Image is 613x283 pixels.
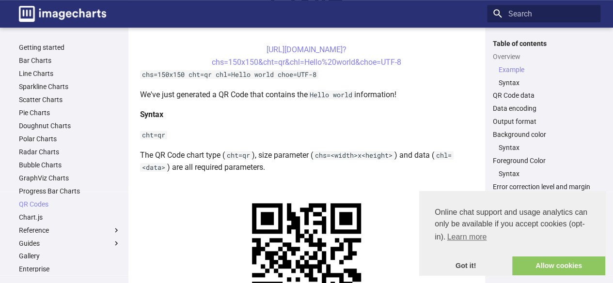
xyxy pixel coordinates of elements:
nav: Background color [493,143,595,152]
nav: Overview [493,65,595,87]
a: dismiss cookie message [419,256,512,276]
code: Hello world [308,90,354,99]
nav: Foreground Color [493,169,595,178]
a: Radar Charts [19,148,121,156]
a: Error correction level and margin [493,182,595,191]
a: Polar Charts [19,134,121,143]
h4: Syntax [140,108,473,121]
a: Syntax [499,78,595,87]
a: Getting started [19,43,121,52]
a: Chart.js [19,213,121,222]
a: Progress Bar Charts [19,187,121,195]
a: Bar Charts [19,56,121,65]
a: Data encoding [493,104,595,113]
code: cht=qr [225,151,252,160]
a: QR Code data [493,91,595,100]
a: Doughnut Charts [19,121,121,130]
a: Background color [493,130,595,139]
code: cht=qr [140,131,167,139]
input: Search [487,5,600,22]
a: [URL][DOMAIN_NAME]?chs=150x150&cht=qr&chl=Hello%20world&choe=UTF-8 [212,45,401,67]
a: learn more about cookies [445,230,488,244]
label: Guides [19,239,121,248]
p: We've just generated a QR Code that contains the information! [140,89,473,101]
a: Sparkline Charts [19,82,121,91]
code: chs=150x150 cht=qr chl=Hello world choe=UTF-8 [140,70,318,79]
a: Bubble Charts [19,161,121,169]
a: Enterprise [19,265,121,273]
nav: Table of contents [487,39,600,192]
label: Table of contents [487,39,600,48]
img: logo [19,6,106,22]
a: Foreground Color [493,156,595,165]
a: Image-Charts documentation [15,2,110,26]
a: Pie Charts [19,108,121,117]
label: Reference [19,226,121,235]
a: allow cookies [512,256,605,276]
a: Overview [493,52,595,61]
a: GraphViz Charts [19,174,121,182]
a: Example [499,65,595,74]
a: Syntax [499,169,595,178]
p: The QR Code chart type ( ), size parameter ( ) and data ( ) are all required parameters. [140,149,473,174]
a: Gallery [19,252,121,260]
a: Output format [493,117,595,126]
div: cookieconsent [419,191,605,275]
a: QR Codes [19,200,121,209]
a: Syntax [499,143,595,152]
code: chs=<width>x<height> [313,151,394,160]
a: Line Charts [19,69,121,78]
a: Scatter Charts [19,95,121,104]
span: Online chat support and usage analytics can only be available if you accept cookies (opt-in). [435,207,590,244]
